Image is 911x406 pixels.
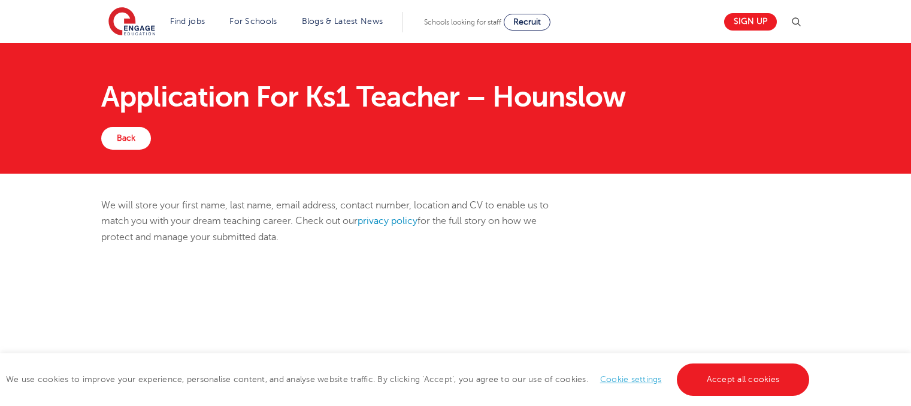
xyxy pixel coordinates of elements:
[108,7,155,37] img: Engage Education
[600,375,662,384] a: Cookie settings
[302,17,383,26] a: Blogs & Latest News
[504,14,550,31] a: Recruit
[101,198,568,245] p: We will store your first name, last name, email address, contact number, location and CV to enabl...
[724,13,777,31] a: Sign up
[229,17,277,26] a: For Schools
[513,17,541,26] span: Recruit
[6,375,812,384] span: We use cookies to improve your experience, personalise content, and analyse website traffic. By c...
[170,17,205,26] a: Find jobs
[101,127,151,150] a: Back
[101,83,810,111] h1: Application For Ks1 Teacher – Hounslow
[677,363,810,396] a: Accept all cookies
[424,18,501,26] span: Schools looking for staff
[358,216,417,226] a: privacy policy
